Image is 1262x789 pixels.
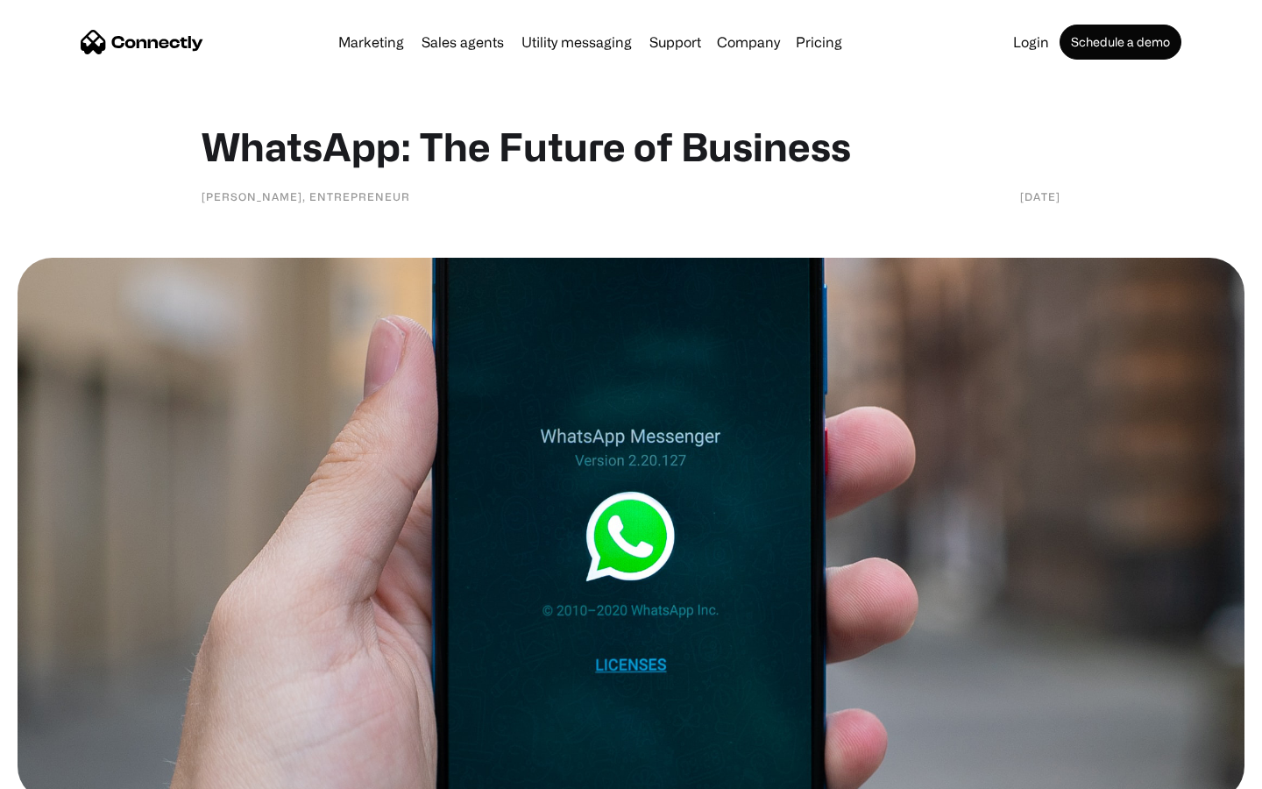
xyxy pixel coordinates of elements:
div: [DATE] [1020,188,1060,205]
ul: Language list [35,758,105,783]
a: Sales agents [415,35,511,49]
h1: WhatsApp: The Future of Business [202,123,1060,170]
aside: Language selected: English [18,758,105,783]
a: Pricing [789,35,849,49]
a: Login [1006,35,1056,49]
a: Marketing [331,35,411,49]
div: Company [717,30,780,54]
div: [PERSON_NAME], Entrepreneur [202,188,410,205]
a: Support [642,35,708,49]
a: Utility messaging [514,35,639,49]
a: Schedule a demo [1060,25,1181,60]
